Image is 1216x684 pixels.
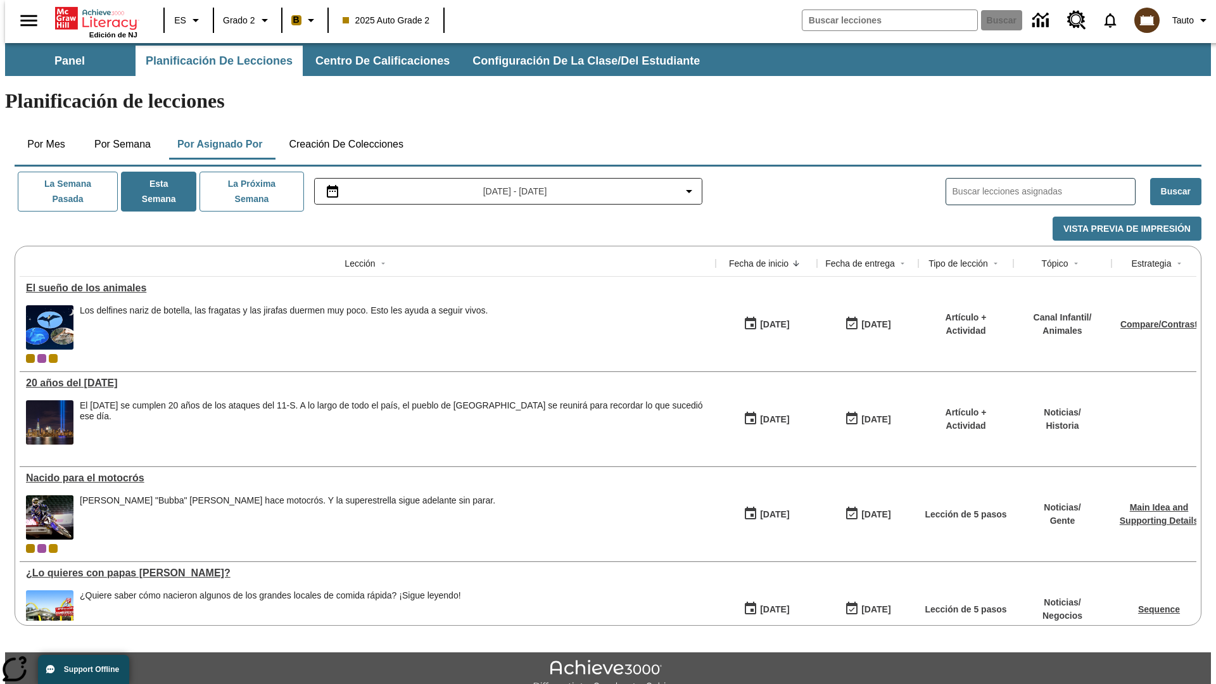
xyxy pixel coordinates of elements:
[840,597,895,621] button: 07/03/26: Último día en que podrá accederse la lección
[320,184,697,199] button: Seleccione el intervalo de fechas opción del menú
[788,256,804,271] button: Sort
[10,2,47,39] button: Abrir el menú lateral
[26,567,709,579] a: ¿Lo quieres con papas fritas?, Lecciones
[49,354,58,363] span: New 2025 class
[26,472,709,484] a: Nacido para el motocrós, Lecciones
[925,603,1006,616] p: Lección de 5 pasos
[861,602,890,617] div: [DATE]
[174,14,186,27] span: ES
[80,495,495,540] div: James "Bubba" Stewart hace motocrós. Y la superestrella sigue adelante sin parar.
[802,10,977,30] input: Buscar campo
[84,129,161,160] button: Por semana
[1042,596,1082,609] p: Noticias /
[376,256,391,271] button: Sort
[80,590,461,601] div: ¿Quiere saber cómo nacieron algunos de los grandes locales de comida rápida? ¡Sigue leyendo!
[64,665,119,674] span: Support Offline
[80,400,709,422] div: El [DATE] se cumplen 20 años de los ataques del 11-S. A lo largo de todo el país, el pueblo de [G...
[37,544,46,553] div: OL 2025 Auto Grade 3
[136,46,303,76] button: Planificación de lecciones
[89,31,137,39] span: Edición de NJ
[760,317,789,332] div: [DATE]
[5,43,1211,76] div: Subbarra de navegación
[840,312,895,336] button: 08/15/25: Último día en que podrá accederse la lección
[49,544,58,553] span: New 2025 class
[1127,4,1167,37] button: Escoja un nuevo avatar
[218,9,277,32] button: Grado: Grado 2, Elige un grado
[80,305,488,350] div: Los delfines nariz de botella, las fragatas y las jirafas duermen muy poco. Esto les ayuda a segu...
[80,305,488,316] div: Los delfines nariz de botella, las fragatas y las jirafas duermen muy poco. Esto les ayuda a segu...
[739,407,794,431] button: 08/13/25: Primer día en que estuvo disponible la lección
[1025,3,1060,38] a: Centro de información
[293,12,300,28] span: B
[121,172,196,212] button: Esta semana
[925,406,1007,433] p: Artículo + Actividad
[825,257,895,270] div: Fecha de entrega
[739,502,794,526] button: 08/04/25: Primer día en que estuvo disponible la lección
[26,377,709,389] a: 20 años del 11 de septiembre, Lecciones
[483,185,547,198] span: [DATE] - [DATE]
[80,400,709,445] span: El 11 de septiembre de 2021 se cumplen 20 años de los ataques del 11-S. A lo largo de todo el paí...
[1150,178,1201,205] button: Buscar
[760,507,789,522] div: [DATE]
[1138,604,1180,614] a: Sequence
[1172,256,1187,271] button: Sort
[1131,257,1171,270] div: Estrategia
[729,257,788,270] div: Fecha de inicio
[26,495,73,540] img: El corredor de motocrós James Stewart vuela por los aires en su motocicleta de montaña
[1094,4,1127,37] a: Notificaciones
[1172,14,1194,27] span: Tauto
[26,590,73,635] img: Uno de los primeros locales de McDonald's, con el icónico letrero rojo y los arcos amarillos.
[305,46,460,76] button: Centro de calificaciones
[1060,3,1094,37] a: Centro de recursos, Se abrirá en una pestaña nueva.
[1044,501,1080,514] p: Noticias /
[1120,319,1198,329] a: Compare/Contrast
[1041,257,1068,270] div: Tópico
[26,544,35,553] div: Clase actual
[80,590,461,635] div: ¿Quiere saber cómo nacieron algunos de los grandes locales de comida rápida? ¡Sigue leyendo!
[55,4,137,39] div: Portada
[1044,514,1080,528] p: Gente
[26,354,35,363] span: Clase actual
[988,256,1003,271] button: Sort
[26,377,709,389] div: 20 años del 11 de septiembre
[15,129,78,160] button: Por mes
[80,495,495,506] p: [PERSON_NAME] "Bubba" [PERSON_NAME] hace motocrós. Y la superestrella sigue adelante sin parar.
[168,9,209,32] button: Lenguaje: ES, Selecciona un idioma
[925,508,1006,521] p: Lección de 5 pasos
[223,14,255,27] span: Grado 2
[681,184,697,199] svg: Collapse Date Range Filter
[1120,502,1198,526] a: Main Idea and Supporting Details
[840,502,895,526] button: 08/10/25: Último día en que podrá accederse la lección
[5,46,711,76] div: Subbarra de navegación
[895,256,910,271] button: Sort
[840,407,895,431] button: 08/13/25: Último día en que podrá accederse la lección
[345,257,375,270] div: Lección
[760,602,789,617] div: [DATE]
[26,282,709,294] div: El sueño de los animales
[286,9,324,32] button: Boost El color de la clase es anaranjado claro. Cambiar el color de la clase.
[739,312,794,336] button: 08/15/25: Primer día en que estuvo disponible la lección
[861,507,890,522] div: [DATE]
[26,305,73,350] img: Fotos de una fragata, dos delfines nariz de botella y una jirafa sobre un fondo de noche estrellada.
[1044,419,1080,433] p: Historia
[760,412,789,427] div: [DATE]
[18,172,118,212] button: La semana pasada
[5,89,1211,113] h1: Planificación de lecciones
[26,400,73,445] img: Tributo con luces en la ciudad de Nueva York desde el Parque Estatal Liberty (Nueva Jersey)
[199,172,303,212] button: La próxima semana
[1044,406,1080,419] p: Noticias /
[1034,311,1092,324] p: Canal Infantil /
[37,354,46,363] span: OL 2025 Auto Grade 3
[739,597,794,621] button: 07/26/25: Primer día en que estuvo disponible la lección
[38,655,129,684] button: Support Offline
[26,282,709,294] a: El sueño de los animales, Lecciones
[26,472,709,484] div: Nacido para el motocrós
[1068,256,1084,271] button: Sort
[26,567,709,579] div: ¿Lo quieres con papas fritas?
[55,6,137,31] a: Portada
